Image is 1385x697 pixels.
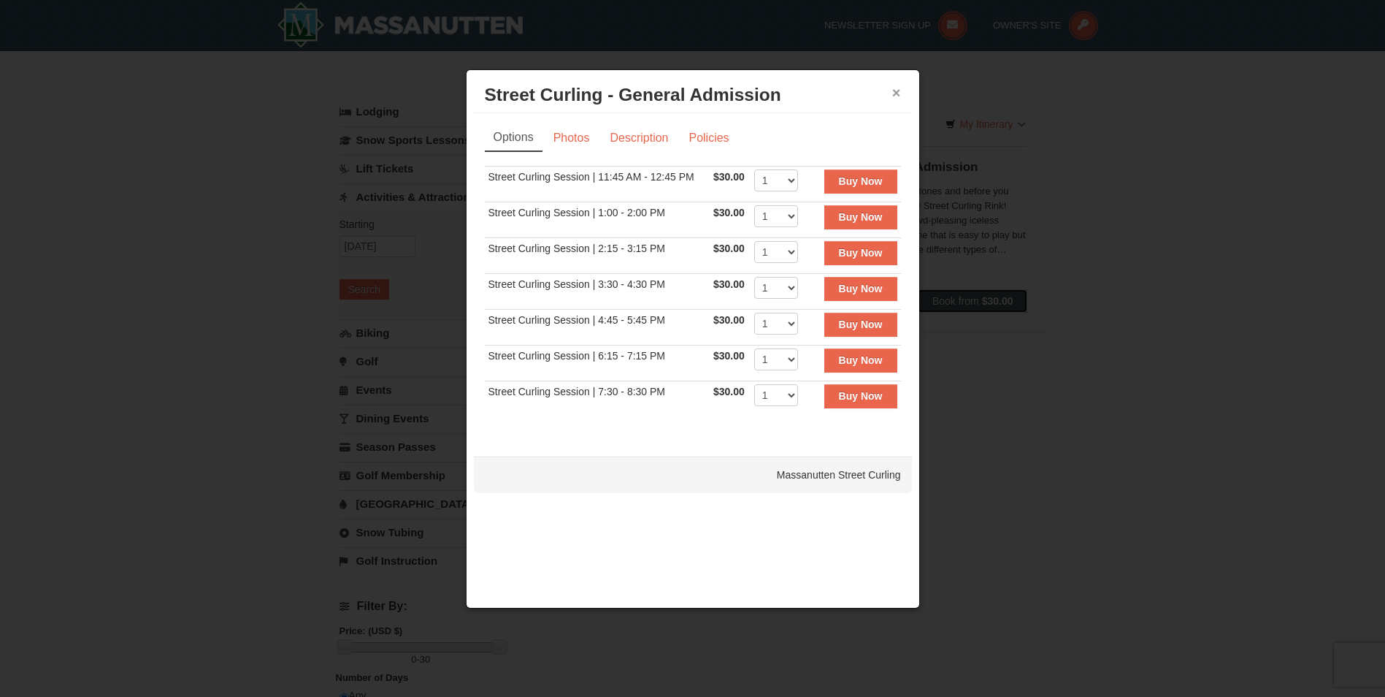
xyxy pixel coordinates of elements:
[892,85,901,100] button: ×
[713,171,745,183] span: $30.00
[544,124,599,152] a: Photos
[839,211,883,223] strong: Buy Now
[839,283,883,294] strong: Buy Now
[824,170,897,193] button: Buy Now
[679,124,738,152] a: Policies
[824,384,897,408] button: Buy Now
[485,202,710,238] td: Street Curling Session | 1:00 - 2:00 PM
[485,238,710,274] td: Street Curling Session | 2:15 - 3:15 PM
[485,124,542,152] a: Options
[839,175,883,187] strong: Buy Now
[824,241,897,264] button: Buy Now
[713,207,745,218] span: $30.00
[824,277,897,300] button: Buy Now
[839,247,883,259] strong: Buy Now
[485,381,710,417] td: Street Curling Session | 7:30 - 8:30 PM
[713,243,745,254] span: $30.00
[839,390,883,402] strong: Buy Now
[824,205,897,229] button: Buy Now
[713,278,745,290] span: $30.00
[485,346,710,381] td: Street Curling Session | 6:15 - 7:15 PM
[824,313,897,336] button: Buy Now
[485,310,710,346] td: Street Curling Session | 4:45 - 5:45 PM
[474,457,912,493] div: Massanutten Street Curling
[824,348,897,372] button: Buy Now
[713,350,745,362] span: $30.00
[600,124,678,152] a: Description
[485,274,710,310] td: Street Curling Session | 3:30 - 4:30 PM
[839,354,883,366] strong: Buy Now
[485,84,901,106] h3: Street Curling - General Admission
[713,386,745,397] span: $30.00
[485,167,710,202] td: Street Curling Session | 11:45 AM - 12:45 PM
[713,314,745,326] span: $30.00
[839,319,883,330] strong: Buy Now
